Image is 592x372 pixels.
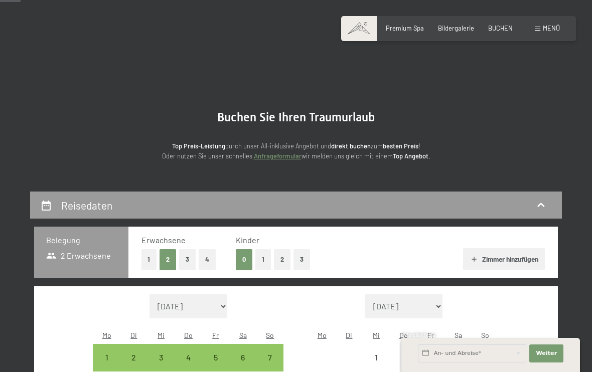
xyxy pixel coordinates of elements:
a: BUCHEN [488,24,513,32]
button: 2 [274,249,290,270]
span: Erwachsene [141,235,186,245]
div: Anreise nicht möglich [390,344,417,371]
button: 4 [199,249,216,270]
strong: direkt buchen [331,142,371,150]
a: Bildergalerie [438,24,474,32]
a: Anfrageformular [254,152,302,160]
span: Kinder [236,235,259,245]
button: 3 [293,249,310,270]
div: Mon Sep 01 2025 [93,344,120,371]
strong: Top Angebot. [393,152,430,160]
abbr: Montag [102,331,111,339]
button: 2 [160,249,176,270]
abbr: Mittwoch [158,331,165,339]
h3: Belegung [46,235,116,246]
abbr: Samstag [239,331,247,339]
div: Anreise möglich [202,344,229,371]
div: Anreise möglich [93,344,120,371]
div: Anreise nicht möglich [363,344,390,371]
abbr: Dienstag [130,331,137,339]
a: Premium Spa [386,24,424,32]
button: 1 [255,249,271,270]
button: Zimmer hinzufügen [463,248,545,270]
div: Anreise möglich [120,344,147,371]
abbr: Montag [318,331,327,339]
abbr: Donnerstag [399,331,408,339]
abbr: Freitag [427,331,434,339]
div: Anreise möglich [147,344,175,371]
div: Wed Sep 03 2025 [147,344,175,371]
div: Anreise möglich [229,344,256,371]
abbr: Dienstag [346,331,352,339]
span: 2 Erwachsene [46,250,111,261]
strong: besten Preis [383,142,418,150]
div: Anreise möglich [256,344,283,371]
p: durch unser All-inklusive Angebot und zum ! Oder nutzen Sie unser schnelles wir melden uns gleich... [95,141,497,161]
strong: Top Preis-Leistung [172,142,225,150]
div: Wed Oct 01 2025 [363,344,390,371]
abbr: Samstag [455,331,462,339]
span: Buchen Sie Ihren Traumurlaub [217,110,375,124]
h2: Reisedaten [61,199,112,212]
abbr: Freitag [212,331,219,339]
span: Schnellanfrage [401,332,436,338]
button: 0 [236,249,252,270]
button: 1 [141,249,157,270]
abbr: Sonntag [481,331,489,339]
button: 3 [179,249,196,270]
div: Sat Sep 06 2025 [229,344,256,371]
span: Menü [543,24,560,32]
div: Anreise möglich [175,344,202,371]
div: Tue Sep 02 2025 [120,344,147,371]
div: Sun Sep 07 2025 [256,344,283,371]
abbr: Sonntag [266,331,274,339]
div: Thu Sep 04 2025 [175,344,202,371]
abbr: Mittwoch [373,331,380,339]
abbr: Donnerstag [184,331,193,339]
div: Fri Sep 05 2025 [202,344,229,371]
div: Thu Oct 02 2025 [390,344,417,371]
button: Weiter [529,344,563,362]
span: Weiter [536,349,557,357]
